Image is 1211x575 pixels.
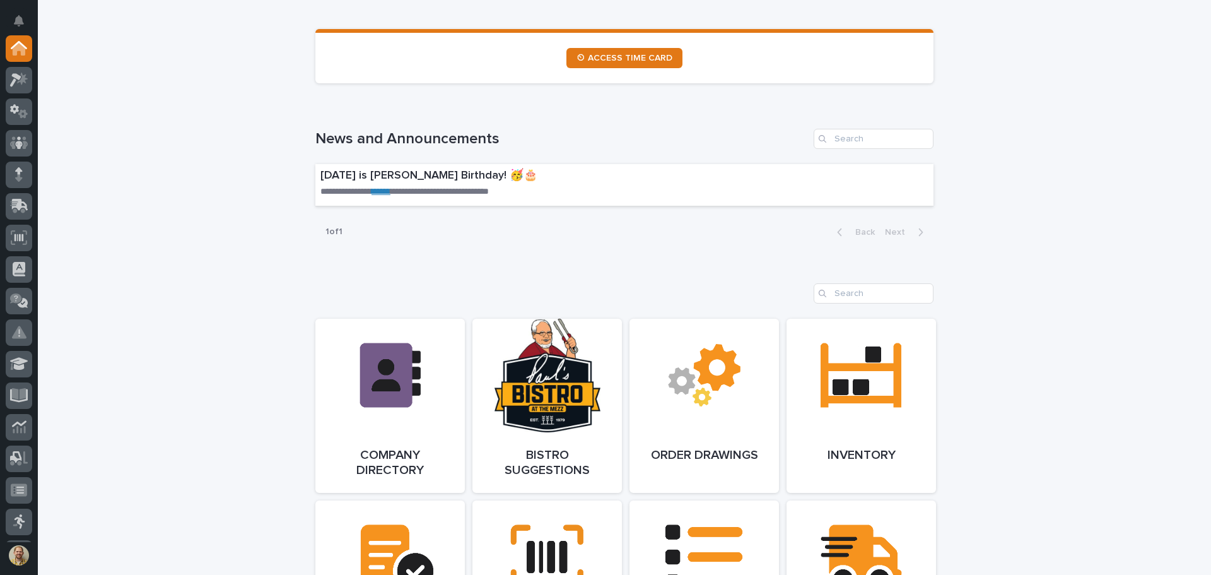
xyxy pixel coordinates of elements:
button: Back [827,227,880,238]
input: Search [814,129,933,149]
p: 1 of 1 [315,216,353,247]
a: Inventory [787,319,936,493]
span: Next [885,228,913,237]
div: Notifications [16,15,32,35]
p: [DATE] is [PERSON_NAME] Birthday! 🥳🎂 [320,169,744,183]
h1: News and Announcements [315,130,809,148]
input: Search [814,283,933,304]
a: Bistro Suggestions [472,319,622,493]
a: Order Drawings [629,319,779,493]
a: Company Directory [315,319,465,493]
button: users-avatar [6,542,32,569]
button: Notifications [6,8,32,34]
span: Back [848,228,875,237]
a: ⏲ ACCESS TIME CARD [566,48,682,68]
button: Next [880,227,933,238]
span: ⏲ ACCESS TIME CARD [576,54,672,62]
